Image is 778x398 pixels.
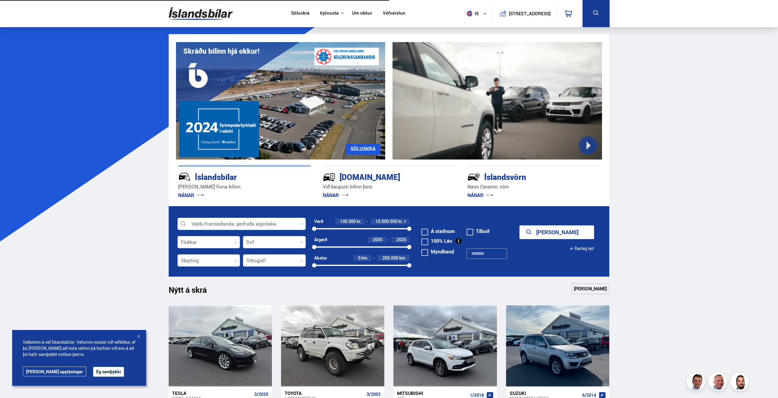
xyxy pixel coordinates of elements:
span: 3/2020 [254,392,268,397]
p: [PERSON_NAME] finna bílinn [178,183,311,190]
span: kr. [357,219,361,224]
span: 100.000 [340,218,356,224]
span: km. [361,256,368,260]
label: Myndband [421,249,454,254]
img: -Svtn6bYgwAsiwNX.svg [467,170,480,183]
span: 200.000 [382,255,398,261]
a: Um okkur [352,10,372,17]
span: 0 [358,255,361,261]
a: NÁNAR [467,192,493,199]
span: + [404,219,406,224]
div: Íslandsbílar [178,171,289,182]
a: Söluskrá [291,10,309,17]
div: [DOMAIN_NAME] [323,171,434,182]
div: Mitsubishi [397,390,467,396]
button: is [464,5,491,23]
span: Velkomin á vef Íslandsbílar. Vefurinn notast við vefkökur, ef þú [PERSON_NAME] að nota vefinn þá ... [23,339,136,357]
div: Toyota [285,390,364,396]
button: Ítarleg leit [569,242,594,256]
label: Tilboð [466,229,490,234]
div: Íslandsvörn [467,171,578,182]
a: [PERSON_NAME] [572,283,609,294]
button: [PERSON_NAME] [519,225,594,239]
a: [STREET_ADDRESS] [495,5,554,22]
p: Nano Ceramic vörn [467,183,600,190]
button: [STREET_ADDRESS] [511,11,548,16]
span: 6/2014 [582,393,596,398]
span: 3/2002 [367,392,381,397]
span: kr. [398,219,403,224]
span: 1/2018 [470,393,484,398]
p: Við kaupum bílinn þinn [323,183,455,190]
a: NÁNAR [178,192,204,199]
span: is [464,11,479,16]
img: JRvxyua_JYH6wB4c.svg [178,170,191,183]
span: km. [399,256,406,260]
img: nhp88E3Fdnt1Opn2.png [731,373,750,392]
a: Vefverslun [383,10,405,17]
img: siFngHWaQ9KaOqBr.png [709,373,728,392]
h1: Nýtt á skrá [169,285,217,298]
button: Þjónusta [320,10,339,16]
img: eKx6w-_Home_640_.png [176,42,385,160]
img: FbJEzSuNWCJXmdc-.webp [688,373,706,392]
div: Suzuki [510,390,580,396]
img: svg+xml;base64,PHN2ZyB4bWxucz0iaHR0cDovL3d3dy53My5vcmcvMjAwMC9zdmciIHdpZHRoPSI1MTIiIGhlaWdodD0iNT... [466,11,472,16]
h1: Skráðu bílinn hjá okkur! [183,47,259,55]
span: 10.000.000 [375,218,397,224]
div: Verð [314,219,323,224]
label: Á staðnum [421,229,455,234]
img: tr5P-W3DuiFaO7aO.svg [323,170,336,183]
div: Akstur [314,256,327,260]
div: Árgerð [314,237,327,242]
label: 100% Lán [421,238,452,243]
a: [PERSON_NAME] upplýsingar [23,367,86,376]
div: Tesla [172,390,252,396]
img: G0Ugv5HjCgRt.svg [169,4,233,23]
button: Ég samþykki [93,367,124,377]
a: NÁNAR [323,192,349,199]
a: SÖLUSKRÁ [346,144,380,155]
span: 2005 [373,237,382,242]
span: 2025 [396,237,406,242]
